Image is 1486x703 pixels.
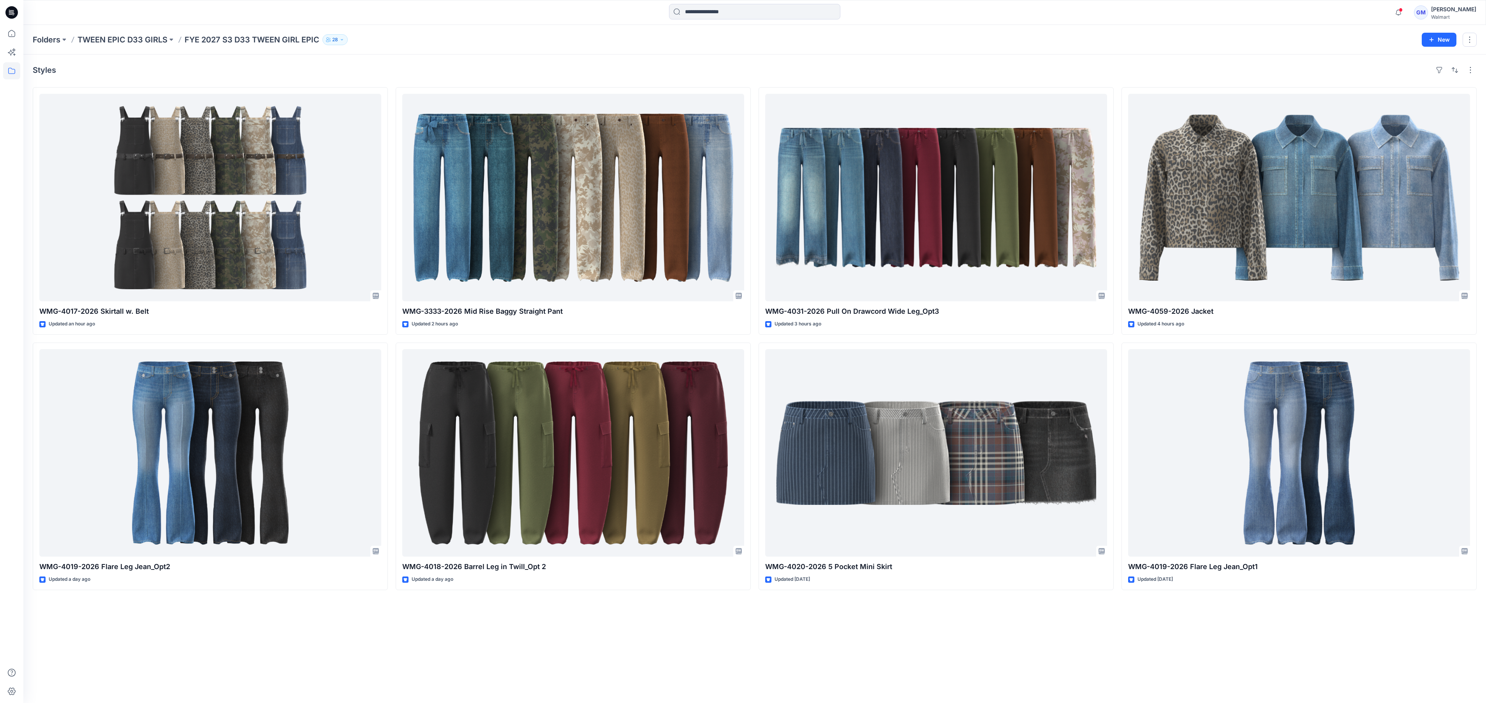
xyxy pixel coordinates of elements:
[1128,349,1470,557] a: WMG-4019-2026 Flare Leg Jean_Opt1
[77,34,167,45] a: TWEEN EPIC D33 GIRLS
[39,349,381,557] a: WMG-4019-2026 Flare Leg Jean_Opt2
[332,35,338,44] p: 28
[49,320,95,328] p: Updated an hour ago
[402,349,744,557] a: WMG-4018-2026 Barrel Leg in Twill_Opt 2
[1422,33,1456,47] button: New
[49,575,90,583] p: Updated a day ago
[1128,94,1470,301] a: WMG-4059-2026 Jacket
[185,34,319,45] p: FYE 2027 S3 D33 TWEEN GIRL EPIC
[775,575,810,583] p: Updated [DATE]
[33,65,56,75] h4: Styles
[1128,561,1470,572] p: WMG-4019-2026 Flare Leg Jean_Opt1
[1431,14,1476,20] div: Walmart
[765,349,1107,557] a: WMG-4020-2026 5 Pocket Mini Skirt
[39,306,381,317] p: WMG-4017-2026 Skirtall w. Belt
[402,94,744,301] a: WMG-3333-2026 Mid Rise Baggy Straight Pant
[1431,5,1476,14] div: [PERSON_NAME]
[412,320,458,328] p: Updated 2 hours ago
[765,306,1107,317] p: WMG-4031-2026 Pull On Drawcord Wide Leg_Opt3
[775,320,821,328] p: Updated 3 hours ago
[1414,5,1428,19] div: GM
[1137,575,1173,583] p: Updated [DATE]
[412,575,453,583] p: Updated a day ago
[1137,320,1184,328] p: Updated 4 hours ago
[402,561,744,572] p: WMG-4018-2026 Barrel Leg in Twill_Opt 2
[39,561,381,572] p: WMG-4019-2026 Flare Leg Jean_Opt2
[765,94,1107,301] a: WMG-4031-2026 Pull On Drawcord Wide Leg_Opt3
[39,94,381,301] a: WMG-4017-2026 Skirtall w. Belt
[33,34,60,45] a: Folders
[402,306,744,317] p: WMG-3333-2026 Mid Rise Baggy Straight Pant
[1128,306,1470,317] p: WMG-4059-2026 Jacket
[765,561,1107,572] p: WMG-4020-2026 5 Pocket Mini Skirt
[322,34,348,45] button: 28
